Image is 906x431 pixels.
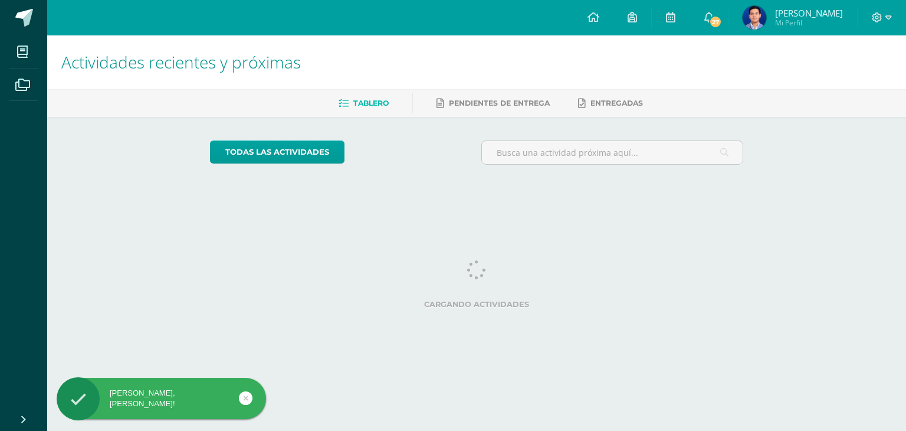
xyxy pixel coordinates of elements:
[482,141,743,164] input: Busca una actividad próxima aquí...
[339,94,389,113] a: Tablero
[775,7,843,19] span: [PERSON_NAME]
[353,99,389,107] span: Tablero
[709,15,722,28] span: 27
[61,51,301,73] span: Actividades recientes y próximas
[578,94,643,113] a: Entregadas
[590,99,643,107] span: Entregadas
[210,300,744,309] label: Cargando actividades
[436,94,550,113] a: Pendientes de entrega
[449,99,550,107] span: Pendientes de entrega
[57,388,266,409] div: [PERSON_NAME], [PERSON_NAME]!
[775,18,843,28] span: Mi Perfil
[743,6,766,30] img: a06a87ec9043da61477d1f948726f95d.png
[210,141,344,164] a: todas las Actividades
